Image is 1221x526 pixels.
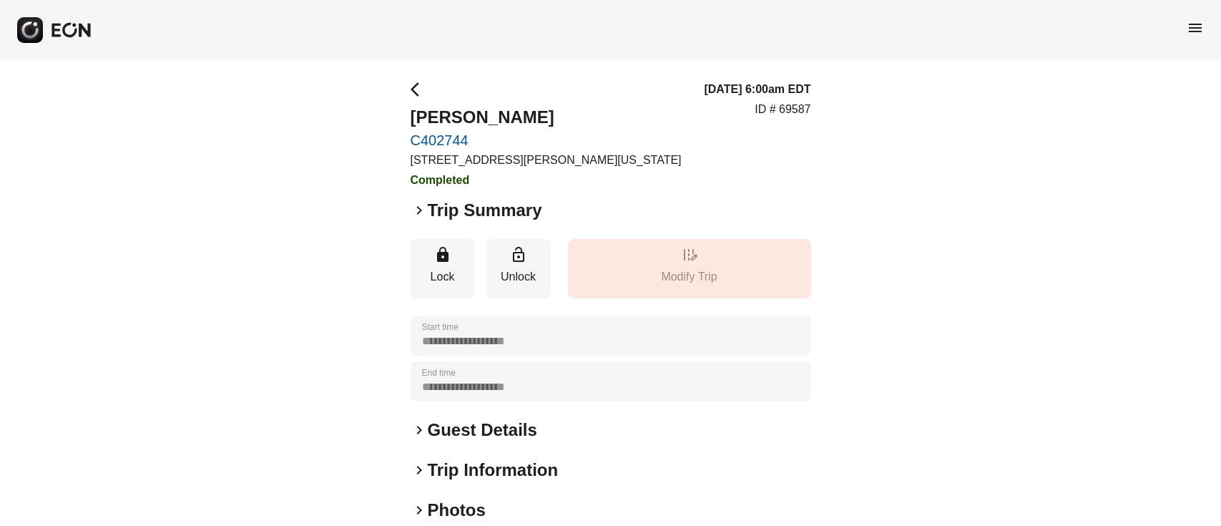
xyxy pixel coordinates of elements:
[411,202,428,219] span: keyboard_arrow_right
[418,268,468,286] p: Lock
[411,239,475,298] button: Lock
[411,422,428,439] span: keyboard_arrow_right
[704,81,810,98] h3: [DATE] 6:00am EDT
[428,459,559,482] h2: Trip Information
[486,239,551,298] button: Unlock
[428,499,486,522] h2: Photos
[494,268,544,286] p: Unlock
[411,132,682,149] a: C402744
[510,246,527,263] span: lock_open
[434,246,451,263] span: lock
[755,101,810,118] p: ID # 69587
[411,502,428,519] span: keyboard_arrow_right
[428,199,542,222] h2: Trip Summary
[411,81,428,98] span: arrow_back_ios
[411,106,682,129] h2: [PERSON_NAME]
[411,462,428,479] span: keyboard_arrow_right
[428,419,537,442] h2: Guest Details
[411,172,682,189] h3: Completed
[411,152,682,169] p: [STREET_ADDRESS][PERSON_NAME][US_STATE]
[1187,19,1204,36] span: menu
